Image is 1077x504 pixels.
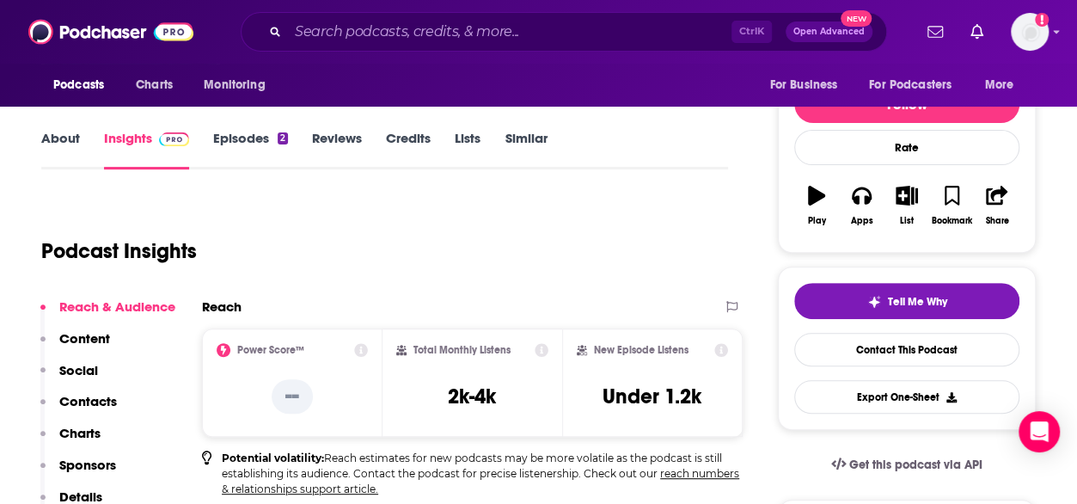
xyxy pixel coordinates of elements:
[786,22,872,42] button: Open AdvancedNew
[794,333,1019,366] a: Contact This Podcast
[793,28,865,36] span: Open Advanced
[867,295,881,309] img: tell me why sparkle
[222,452,324,464] b: Potential volatility:
[213,130,288,169] a: Episodes2
[40,298,175,330] button: Reach & Audience
[59,393,117,409] p: Contacts
[975,175,1019,237] button: Share
[312,130,362,169] a: Reviews
[59,298,175,315] p: Reach & Audience
[769,73,837,97] span: For Business
[448,384,496,409] h3: 2k-4k
[794,175,839,237] button: Play
[900,216,914,226] div: List
[839,175,884,237] button: Apps
[41,69,126,101] button: open menu
[28,15,193,48] img: Podchaser - Follow, Share and Rate Podcasts
[808,216,826,226] div: Play
[40,457,116,489] button: Sponsors
[59,457,116,473] p: Sponsors
[985,73,1014,97] span: More
[159,132,189,146] img: Podchaser Pro
[851,216,873,226] div: Apps
[1011,13,1049,51] span: Logged in as aridings
[413,344,511,356] h2: Total Monthly Listens
[869,73,952,97] span: For Podcasters
[757,69,859,101] button: open menu
[594,344,688,356] h2: New Episode Listens
[41,130,80,169] a: About
[40,330,110,362] button: Content
[973,69,1036,101] button: open menu
[929,175,974,237] button: Bookmark
[40,362,98,394] button: Social
[794,380,1019,414] button: Export One-Sheet
[192,69,287,101] button: open menu
[125,69,183,101] a: Charts
[204,73,265,97] span: Monitoring
[59,330,110,347] p: Content
[964,17,990,46] a: Show notifications dropdown
[794,130,1019,165] div: Rate
[794,283,1019,319] button: tell me why sparkleTell Me Why
[884,175,929,237] button: List
[272,379,313,414] p: --
[888,295,947,309] span: Tell Me Why
[241,12,887,52] div: Search podcasts, credits, & more...
[40,425,101,457] button: Charts
[1011,13,1049,51] img: User Profile
[817,444,996,486] a: Get this podcast via API
[505,130,547,169] a: Similar
[104,130,189,169] a: InsightsPodchaser Pro
[858,69,976,101] button: open menu
[1035,13,1049,27] svg: Add a profile image
[288,18,731,46] input: Search podcasts, credits, & more...
[136,73,173,97] span: Charts
[222,451,743,497] p: Reach estimates for new podcasts may be more volatile as the podcast is still establishing its au...
[386,130,431,169] a: Credits
[59,425,101,441] p: Charts
[731,21,772,43] span: Ctrl K
[222,467,739,495] a: reach numbers & relationships support article.
[53,73,104,97] span: Podcasts
[603,384,701,409] h3: Under 1.2k
[455,130,480,169] a: Lists
[1019,411,1060,452] div: Open Intercom Messenger
[202,298,242,315] h2: Reach
[1011,13,1049,51] button: Show profile menu
[921,17,950,46] a: Show notifications dropdown
[278,132,288,144] div: 2
[41,238,197,264] h1: Podcast Insights
[40,393,117,425] button: Contacts
[59,362,98,378] p: Social
[849,458,982,472] span: Get this podcast via API
[932,216,972,226] div: Bookmark
[985,216,1008,226] div: Share
[841,10,872,27] span: New
[237,344,304,356] h2: Power Score™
